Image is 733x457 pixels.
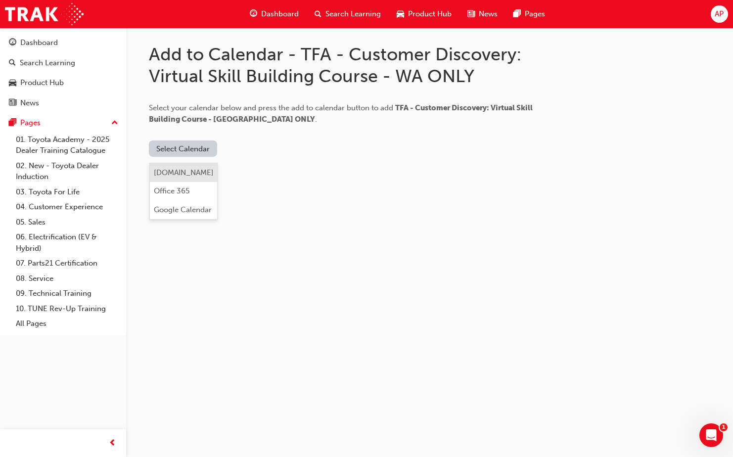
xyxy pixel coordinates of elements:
[149,44,545,87] h1: Add to Calendar - TFA - Customer Discovery: Virtual Skill Building Course - WA ONLY
[711,5,728,23] button: AP
[397,8,404,20] span: car-icon
[154,204,212,216] div: Google Calendar
[699,423,723,447] iframe: Intercom live chat
[12,215,122,230] a: 05. Sales
[154,167,214,179] div: [DOMAIN_NAME]
[408,8,452,20] span: Product Hub
[9,99,16,108] span: news-icon
[12,184,122,200] a: 03. Toyota For Life
[4,54,122,72] a: Search Learning
[12,229,122,256] a: 06. Electrification (EV & Hybrid)
[250,8,257,20] span: guage-icon
[315,8,321,20] span: search-icon
[325,8,381,20] span: Search Learning
[505,4,553,24] a: pages-iconPages
[9,79,16,88] span: car-icon
[20,97,39,109] div: News
[5,3,84,25] img: Trak
[9,119,16,128] span: pages-icon
[261,8,299,20] span: Dashboard
[20,117,41,129] div: Pages
[111,117,118,130] span: up-icon
[150,163,217,182] button: [DOMAIN_NAME]
[149,140,217,157] button: Select Calendar
[307,4,389,24] a: search-iconSearch Learning
[720,423,728,431] span: 1
[150,182,217,201] button: Office 365
[12,132,122,158] a: 01. Toyota Academy - 2025 Dealer Training Catalogue
[12,301,122,317] a: 10. TUNE Rev-Up Training
[4,94,122,112] a: News
[149,103,533,124] span: Select your calendar below and press the add to calendar button to add .
[20,37,58,48] div: Dashboard
[12,271,122,286] a: 08. Service
[9,59,16,68] span: search-icon
[150,200,217,219] button: Google Calendar
[525,8,545,20] span: Pages
[149,103,533,124] span: TFA - Customer Discovery: Virtual Skill Building Course - [GEOGRAPHIC_DATA] ONLY
[715,8,724,20] span: AP
[4,32,122,114] button: DashboardSearch LearningProduct HubNews
[12,286,122,301] a: 09. Technical Training
[12,158,122,184] a: 02. New - Toyota Dealer Induction
[467,8,475,20] span: news-icon
[154,185,189,197] div: Office 365
[4,34,122,52] a: Dashboard
[12,316,122,331] a: All Pages
[242,4,307,24] a: guage-iconDashboard
[459,4,505,24] a: news-iconNews
[4,114,122,132] button: Pages
[109,437,116,450] span: prev-icon
[12,256,122,271] a: 07. Parts21 Certification
[12,199,122,215] a: 04. Customer Experience
[9,39,16,47] span: guage-icon
[389,4,459,24] a: car-iconProduct Hub
[479,8,498,20] span: News
[20,57,75,69] div: Search Learning
[4,74,122,92] a: Product Hub
[20,77,64,89] div: Product Hub
[513,8,521,20] span: pages-icon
